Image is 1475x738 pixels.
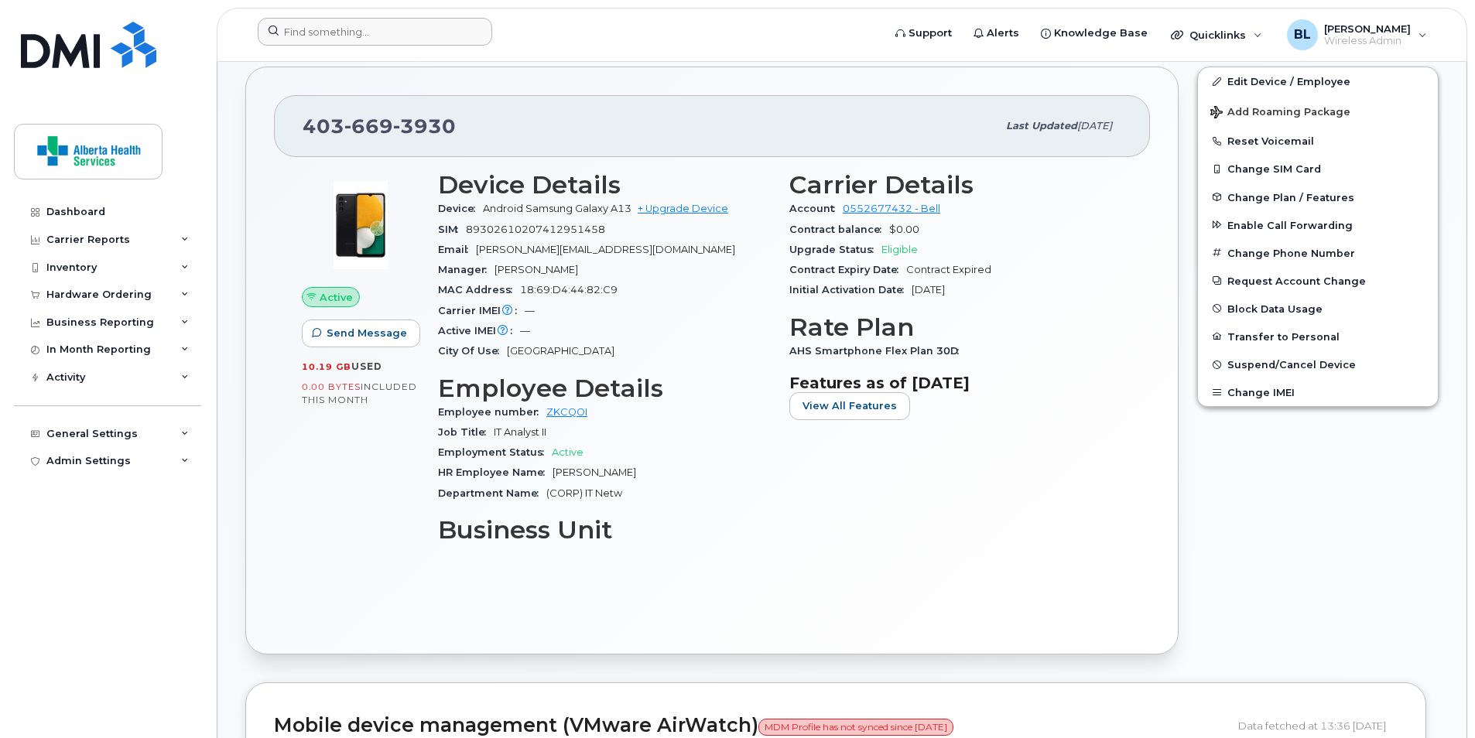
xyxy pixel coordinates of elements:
span: — [525,305,535,316]
span: Send Message [327,326,407,340]
span: Employment Status [438,446,552,458]
span: [PERSON_NAME] [1324,22,1411,35]
a: + Upgrade Device [638,203,728,214]
span: IT Analyst II [494,426,546,438]
button: Enable Call Forwarding [1198,211,1438,239]
span: Android Samsung Galaxy A13 [483,203,631,214]
span: Carrier IMEI [438,305,525,316]
button: Change SIM Card [1198,155,1438,183]
span: Manager [438,264,495,275]
span: Contract Expiry Date [789,264,906,275]
span: Initial Activation Date [789,284,912,296]
a: Edit Device / Employee [1198,67,1438,95]
h3: Employee Details [438,374,771,402]
span: 18:69:D4:44:82:C9 [520,284,618,296]
span: Support [909,26,952,41]
span: 3930 [393,114,456,138]
span: — [520,325,530,337]
span: MDM Profile has not synced since [DATE] [758,719,953,736]
span: 0.00 Bytes [302,381,361,392]
span: Enable Call Forwarding [1227,219,1353,231]
h3: Device Details [438,171,771,199]
span: MAC Address [438,284,520,296]
span: Add Roaming Package [1210,106,1350,121]
span: Active [552,446,583,458]
img: image20231002-3703462-10lqu7d.jpeg [314,179,407,272]
span: Alerts [987,26,1019,41]
span: [DATE] [1077,120,1112,132]
span: 669 [344,114,393,138]
span: Eligible [881,244,918,255]
a: 0552677432 - Bell [843,203,940,214]
button: Transfer to Personal [1198,323,1438,350]
button: Block Data Usage [1198,295,1438,323]
span: BL [1294,26,1311,44]
button: Change IMEI [1198,378,1438,406]
a: Support [885,18,963,49]
h3: Rate Plan [789,313,1122,341]
h3: Carrier Details [789,171,1122,199]
span: [PERSON_NAME][EMAIL_ADDRESS][DOMAIN_NAME] [476,244,735,255]
span: Change Plan / Features [1227,191,1354,203]
span: 403 [303,114,456,138]
span: Wireless Admin [1324,35,1411,47]
span: Email [438,244,476,255]
span: Suspend/Cancel Device [1227,359,1356,371]
span: Knowledge Base [1054,26,1148,41]
button: Suspend/Cancel Device [1198,350,1438,378]
h2: Mobile device management (VMware AirWatch) [274,715,1227,736]
button: View All Features [789,392,910,420]
span: Contract Expired [906,264,991,275]
span: [PERSON_NAME] [495,264,578,275]
div: Brandie Leclair [1276,19,1438,50]
a: Knowledge Base [1030,18,1158,49]
span: SIM [438,224,466,235]
span: Upgrade Status [789,244,881,255]
button: Reset Voicemail [1198,127,1438,155]
div: Quicklinks [1160,19,1273,50]
span: City Of Use [438,345,507,357]
h3: Features as of [DATE] [789,374,1122,392]
span: (CORP) IT Netw [546,487,622,499]
span: AHS Smartphone Flex Plan 30D [789,345,967,357]
span: 10.19 GB [302,361,351,372]
a: Alerts [963,18,1030,49]
span: 89302610207412951458 [466,224,605,235]
span: Active [320,290,353,305]
button: Request Account Change [1198,267,1438,295]
span: Active IMEI [438,325,520,337]
span: Account [789,203,843,214]
h3: Business Unit [438,516,771,544]
span: View All Features [803,398,897,413]
input: Find something... [258,18,492,46]
span: Device [438,203,483,214]
span: Quicklinks [1189,29,1246,41]
span: Employee number [438,406,546,418]
span: $0.00 [889,224,919,235]
button: Change Phone Number [1198,239,1438,267]
a: ZKCQOI [546,406,587,418]
span: used [351,360,382,372]
button: Add Roaming Package [1198,95,1438,127]
span: Job Title [438,426,494,438]
span: Department Name [438,487,546,499]
span: Contract balance [789,224,889,235]
button: Send Message [302,319,420,347]
span: [PERSON_NAME] [553,466,636,478]
span: [GEOGRAPHIC_DATA] [507,345,614,357]
span: HR Employee Name [438,466,553,478]
span: [DATE] [912,284,945,296]
button: Change Plan / Features [1198,183,1438,211]
span: Last updated [1006,120,1077,132]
